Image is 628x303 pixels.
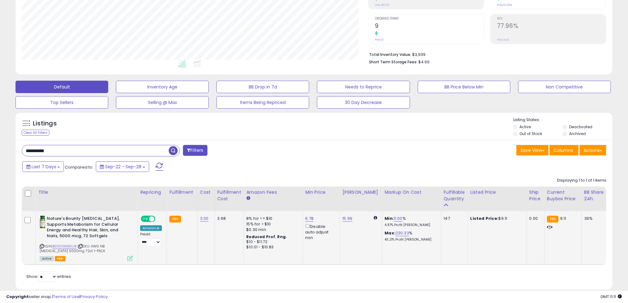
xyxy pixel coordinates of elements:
[53,294,79,300] a: Terms of Use
[183,145,207,156] button: Filters
[200,189,212,196] div: Cost
[247,221,298,227] div: 15% for > $10
[385,230,396,236] b: Max:
[305,223,335,241] div: Disable auto adjust min
[317,81,410,93] button: Needs to Reprice
[305,189,337,196] div: Min Price
[247,227,298,233] div: $0.30 min
[317,96,410,109] button: 30 Day Decrease
[580,145,606,156] button: Actions
[518,81,611,93] button: Non Competitive
[247,234,287,239] b: Reduced Prof. Rng.
[169,216,181,223] small: FBA
[247,189,300,196] div: Amazon Fees
[140,189,164,196] div: Repricing
[560,215,566,221] span: 9.11
[385,216,436,227] div: %
[105,164,141,170] span: Sep-22 - Sep-28
[6,294,29,300] strong: Copyright
[217,216,239,221] div: 3.68
[375,22,484,31] h2: 9
[33,119,57,128] h5: Listings
[65,164,93,170] span: Compared to:
[6,294,108,300] div: seller snap | |
[40,216,133,260] div: ASIN:
[140,225,162,231] div: Amazon AI
[569,124,592,129] label: Deactivated
[418,59,430,65] span: $4.60
[169,189,194,196] div: Fulfillment
[418,81,510,93] button: BB Price Below Min
[247,216,298,221] div: 8% for <= $10
[343,215,353,222] a: 15.99
[96,161,149,172] button: Sep-22 - Sep-28
[520,124,531,129] label: Active
[497,3,512,7] small: Prev: 0.00%
[497,17,606,20] span: ROI
[247,245,298,250] div: $10.01 - $10.83
[247,196,250,201] small: Amazon Fees.
[26,274,71,279] span: Show: entries
[584,189,607,202] div: BB Share 24h.
[444,216,463,221] div: 147
[470,216,522,221] div: $9.11
[116,81,209,93] button: Inventory Age
[305,215,314,222] a: 6.78
[16,81,108,93] button: Default
[529,216,540,221] div: 0.00
[600,294,622,300] span: 2025-10-6 11:11 GMT
[513,117,612,123] p: Listing States:
[470,189,524,196] div: Listed Price
[470,215,499,221] b: Listed Price:
[385,237,436,242] p: 43.21% Profit [PERSON_NAME]
[47,216,122,240] b: Nature's Bounty [MEDICAL_DATA], Supports Metabolism for Cellular Energy and Healthy Hair, Skin, a...
[22,161,64,172] button: Last 7 Days
[385,230,436,242] div: %
[444,189,465,202] div: Fulfillable Quantity
[116,96,209,109] button: Selling @ Max
[16,96,108,109] button: Top Sellers
[369,59,417,65] b: Short Term Storage Fees:
[80,294,108,300] a: Privacy Policy
[369,52,411,57] b: Total Inventory Value:
[529,189,542,202] div: Ship Price
[516,145,549,156] button: Save View
[375,17,484,20] span: Ordered Items
[584,216,605,221] div: 36%
[52,244,77,249] a: B000GG6EU8
[200,215,209,222] a: 3.00
[385,215,394,221] b: Min:
[497,38,509,42] small: Prev: N/A
[216,81,309,93] button: BB Drop in 7d
[550,145,579,156] button: Columns
[140,232,162,246] div: Preset:
[382,187,441,211] th: The percentage added to the cost of goods (COGS) that forms the calculator for Min & Max prices.
[497,22,606,31] h2: 77.96%
[38,189,135,196] div: Title
[22,130,49,136] div: Clear All Filters
[385,189,439,196] div: Markup on Cost
[375,3,390,7] small: Prev: $0.00
[557,178,606,183] div: Displaying 1 to 1 of 1 items
[547,216,559,223] small: FBA
[385,223,436,227] p: 4.87% Profit [PERSON_NAME]
[394,215,403,222] a: 11.00
[32,164,56,170] span: Last 7 Days
[520,131,542,136] label: Out of Stock
[395,230,409,236] a: 230.33
[343,189,380,196] div: [PERSON_NAME]
[569,131,586,136] label: Archived
[40,244,105,253] span: | SKU: AWG NB [MEDICAL_DATA] 5000mg 72ct 1-PACK
[40,216,45,228] img: 412tq-jhJJL._SL40_.jpg
[547,189,579,202] div: Current Buybox Price
[154,216,164,222] span: OFF
[247,239,298,245] div: $10 - $11.72
[554,147,573,153] span: Columns
[141,216,149,222] span: ON
[216,96,309,109] button: Items Being Repriced
[375,38,384,42] small: Prev: 0
[40,256,54,261] span: All listings currently available for purchase on Amazon
[217,189,241,202] div: Fulfillment Cost
[55,256,65,261] span: FBA
[369,50,602,58] li: $3,939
